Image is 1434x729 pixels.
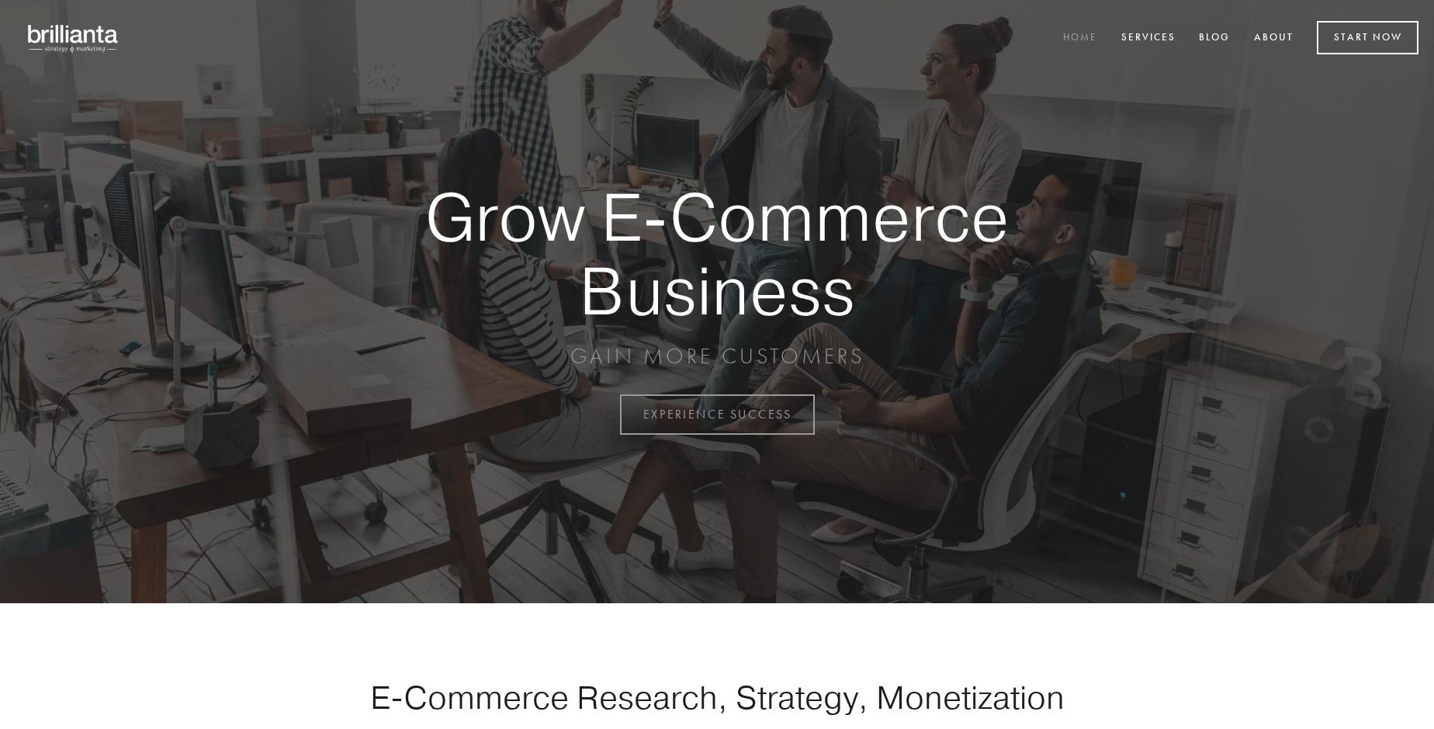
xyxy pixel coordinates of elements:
h1: E-Commerce Research, Strategy, Monetization [321,678,1113,717]
img: brillianta - research, strategy, marketing [16,16,132,61]
a: EXPERIENCE SUCCESS [620,394,815,435]
a: Home [1053,26,1107,51]
a: About [1244,26,1304,51]
p: GAIN MORE CUSTOMERS [371,342,1063,370]
a: Blog [1189,26,1240,51]
a: Start Now [1317,21,1418,54]
strong: Grow E-Commerce Business [371,180,1063,327]
a: Services [1111,26,1186,51]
